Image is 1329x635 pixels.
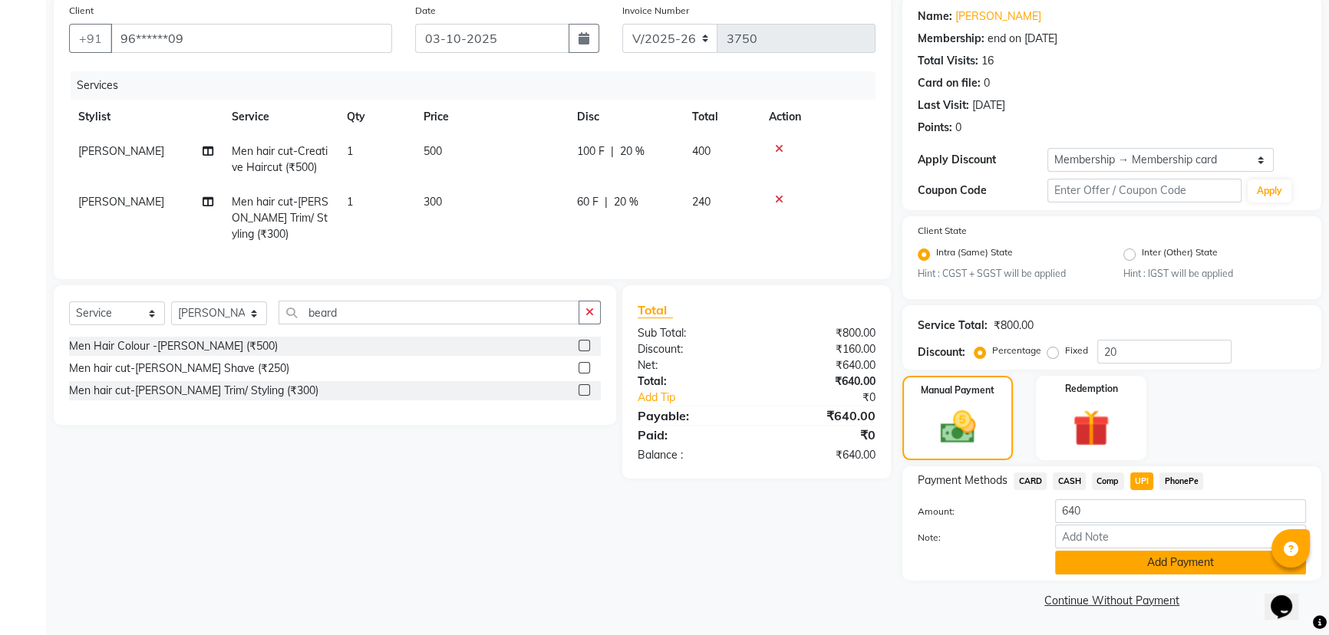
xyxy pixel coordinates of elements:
span: UPI [1130,472,1154,490]
div: Paid: [626,426,757,444]
input: Search by Name/Mobile/Email/Code [110,24,392,53]
span: 500 [424,144,442,158]
div: Total: [626,373,757,390]
div: ₹640.00 [757,406,887,425]
label: Manual Payment [921,383,994,397]
label: Client [69,4,94,18]
span: CARD [1014,472,1047,490]
div: Payable: [626,406,757,425]
th: Qty [338,100,414,134]
div: Men Hair Colour -[PERSON_NAME] (₹500) [69,338,278,354]
th: Stylist [69,100,223,134]
th: Disc [568,100,683,134]
button: Apply [1248,179,1291,202]
div: [DATE] [972,97,1005,114]
div: Card on file: [918,75,981,91]
label: Note: [906,531,1044,545]
div: ₹640.00 [757,357,887,373]
label: Percentage [992,344,1041,357]
div: ₹800.00 [994,317,1034,334]
span: 20 % [614,194,638,210]
div: Name: [918,8,952,25]
input: Amount [1055,499,1306,523]
span: [PERSON_NAME] [78,195,164,209]
input: Search or Scan [279,301,579,324]
span: Comp [1092,472,1124,490]
div: ₹800.00 [757,325,887,341]
div: 0 [955,120,961,136]
iframe: chat widget [1265,574,1314,620]
img: _cash.svg [929,406,987,447]
div: ₹0 [757,426,887,444]
a: [PERSON_NAME] [955,8,1041,25]
label: Fixed [1065,344,1088,357]
div: Points: [918,120,952,136]
div: ₹160.00 [757,341,887,357]
div: Services [71,71,887,100]
span: | [611,143,614,160]
div: Apply Discount [918,152,1047,168]
th: Total [683,100,760,134]
span: PhonePe [1159,472,1203,490]
span: 1 [347,195,353,209]
div: Total Visits: [918,53,978,69]
button: +91 [69,24,112,53]
div: Men hair cut-[PERSON_NAME] Shave (₹250) [69,360,289,377]
div: ₹640.00 [757,447,887,463]
div: Discount: [626,341,757,357]
th: Price [414,100,568,134]
div: Men hair cut-[PERSON_NAME] Trim/ Styling (₹300) [69,383,318,399]
small: Hint : IGST will be applied [1123,267,1306,281]
div: Last Visit: [918,97,969,114]
label: Amount: [906,505,1044,518]
label: Intra (Same) State [936,245,1013,264]
div: Discount: [918,344,965,360]
div: Service Total: [918,317,988,334]
span: 240 [692,195,711,209]
div: 0 [984,75,990,91]
input: Add Note [1055,525,1306,548]
label: Invoice Number [622,4,689,18]
div: Net: [626,357,757,373]
div: end on [DATE] [988,31,1057,47]
input: Enter Offer / Coupon Code [1047,179,1242,202]
span: Men hair cut-Creative Haircut (₹500) [232,144,328,174]
img: _gift.svg [1061,405,1121,451]
div: Membership: [918,31,984,47]
div: 16 [981,53,994,69]
div: ₹0 [778,390,887,406]
span: 400 [692,144,711,158]
label: Inter (Other) State [1142,245,1218,264]
span: 1 [347,144,353,158]
span: CASH [1053,472,1086,490]
span: | [605,194,608,210]
span: 20 % [620,143,645,160]
div: ₹640.00 [757,373,887,390]
label: Date [415,4,436,18]
div: Balance : [626,447,757,463]
a: Add Tip [626,390,779,406]
span: 100 F [577,143,605,160]
span: Total [638,302,673,318]
th: Action [760,100,876,134]
span: Payment Methods [918,472,1007,489]
label: Redemption [1065,382,1118,396]
div: Sub Total: [626,325,757,341]
span: 300 [424,195,442,209]
label: Client State [918,224,967,238]
small: Hint : CGST + SGST will be applied [918,267,1100,281]
span: [PERSON_NAME] [78,144,164,158]
span: 60 F [577,194,599,210]
span: Men hair cut-[PERSON_NAME] Trim/ Styling (₹300) [232,195,328,241]
th: Service [223,100,338,134]
button: Add Payment [1055,551,1306,574]
a: Continue Without Payment [905,593,1318,609]
div: Coupon Code [918,183,1047,199]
